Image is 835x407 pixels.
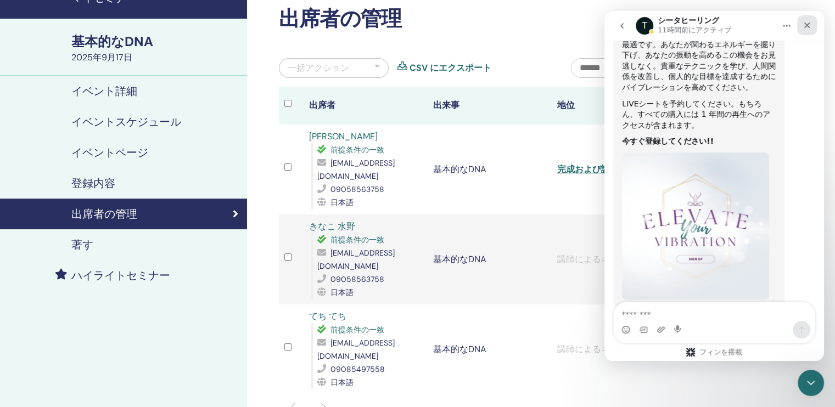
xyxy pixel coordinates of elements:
[330,287,354,297] span: 日本語
[410,61,491,75] a: CSV にエクスポート
[330,274,384,284] span: 09058563758
[309,310,346,322] a: てち てち
[71,115,181,128] h4: イベントスケジュール
[330,184,384,194] span: 09058563758
[604,11,824,361] iframe: Intercom live chat
[71,146,148,159] h4: イベントページ
[71,32,240,51] div: 基本的なDNA
[557,163,619,175] a: 完成および認定
[18,88,171,120] div: LIVEシートを予約してください。もちろん、すべての購入には 1 年間の再生へのアクセスが含まれます。
[798,370,824,396] iframe: Intercom live chat
[317,158,395,181] span: [EMAIL_ADDRESS][DOMAIN_NAME]
[428,214,552,304] td: 基本的なDNA
[71,238,93,251] h4: 著す
[18,126,109,134] b: 今すぐ登録してください!!
[317,248,395,271] span: [EMAIL_ADDRESS][DOMAIN_NAME]
[279,7,700,32] h2: 出席者の管理
[330,325,384,335] span: 前提条件の一致
[309,221,355,232] a: きなこ 水野
[71,207,137,221] h4: 出席者の管理
[9,291,210,310] textarea: メッセージ...
[330,235,384,245] span: 前提条件の一致
[330,145,384,155] span: 前提条件の一致
[71,84,137,98] h4: イベント詳細
[288,61,349,75] div: 一括アクション
[428,125,552,214] td: 基本的なDNA
[52,314,61,323] button: 添付ファイルをアップロードする
[35,314,43,323] button: Gifピッカー
[330,364,385,374] span: 09085497558
[317,338,395,361] span: [EMAIL_ADDRESS][DOMAIN_NAME]
[428,87,552,125] th: 出来事
[71,177,115,190] h4: 登録内容
[552,87,676,125] th: 地位
[330,197,354,207] span: 日本語
[428,304,552,394] td: 基本的なDNA
[304,87,428,125] th: 出席者
[71,269,170,282] h4: ハイライトセミナー
[309,131,378,142] a: [PERSON_NAME]
[188,310,206,327] button: メッセージを送信…
[65,32,247,64] a: 基本的なDNA2025年9月17日
[330,377,354,387] span: 日本語
[17,314,26,323] button: 絵文字ピッカー
[70,314,79,323] button: 録音を開始する
[71,51,240,64] div: 2025年9月17日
